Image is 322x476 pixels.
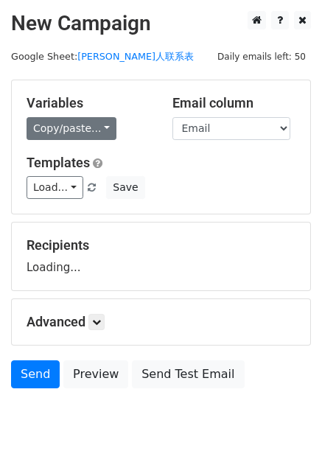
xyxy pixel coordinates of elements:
a: Send Test Email [132,360,244,388]
h2: New Campaign [11,11,311,36]
a: Daily emails left: 50 [212,51,311,62]
a: Send [11,360,60,388]
h5: Variables [27,95,150,111]
a: [PERSON_NAME]人联系表 [77,51,194,62]
a: Copy/paste... [27,117,116,140]
iframe: Chat Widget [248,405,322,476]
span: Daily emails left: 50 [212,49,311,65]
button: Save [106,176,144,199]
h5: Recipients [27,237,295,253]
a: Load... [27,176,83,199]
a: Templates [27,155,90,170]
div: Loading... [27,237,295,276]
small: Google Sheet: [11,51,194,62]
h5: Advanced [27,314,295,330]
h5: Email column [172,95,296,111]
a: Preview [63,360,128,388]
